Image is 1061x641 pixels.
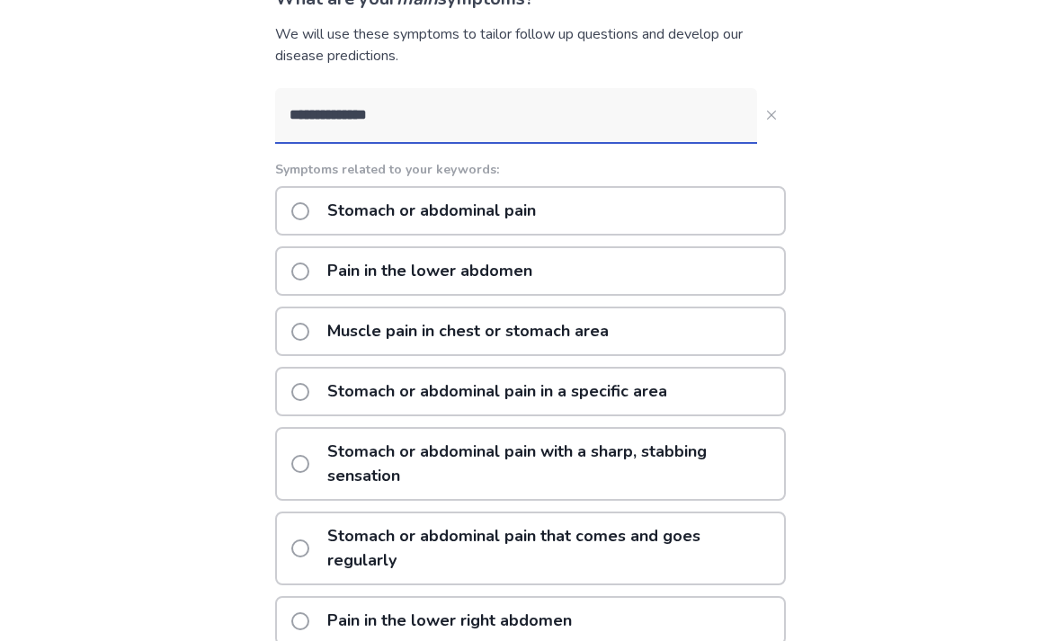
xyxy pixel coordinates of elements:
[275,24,786,67] div: We will use these symptoms to tailor follow up questions and develop our disease predictions.
[275,89,757,143] input: Close
[275,161,786,180] p: Symptoms related to your keywords:
[317,430,784,500] p: Stomach or abdominal pain with a sharp, stabbing sensation
[317,249,543,295] p: Pain in the lower abdomen
[317,309,620,355] p: Muscle pain in chest or stomach area
[317,514,784,584] p: Stomach or abdominal pain that comes and goes regularly
[317,189,547,235] p: Stomach or abdominal pain
[757,102,786,130] button: Close
[317,369,678,415] p: Stomach or abdominal pain in a specific area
